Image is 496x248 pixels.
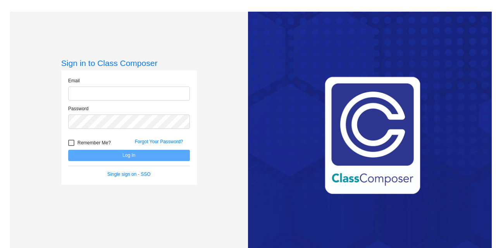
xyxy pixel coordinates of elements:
button: Log In [68,150,190,161]
a: Forgot Your Password? [135,139,183,144]
h3: Sign in to Class Composer [61,58,197,68]
span: Remember Me? [77,138,111,147]
a: Single sign on - SSO [107,172,150,177]
label: Password [68,105,89,112]
label: Email [68,77,80,84]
